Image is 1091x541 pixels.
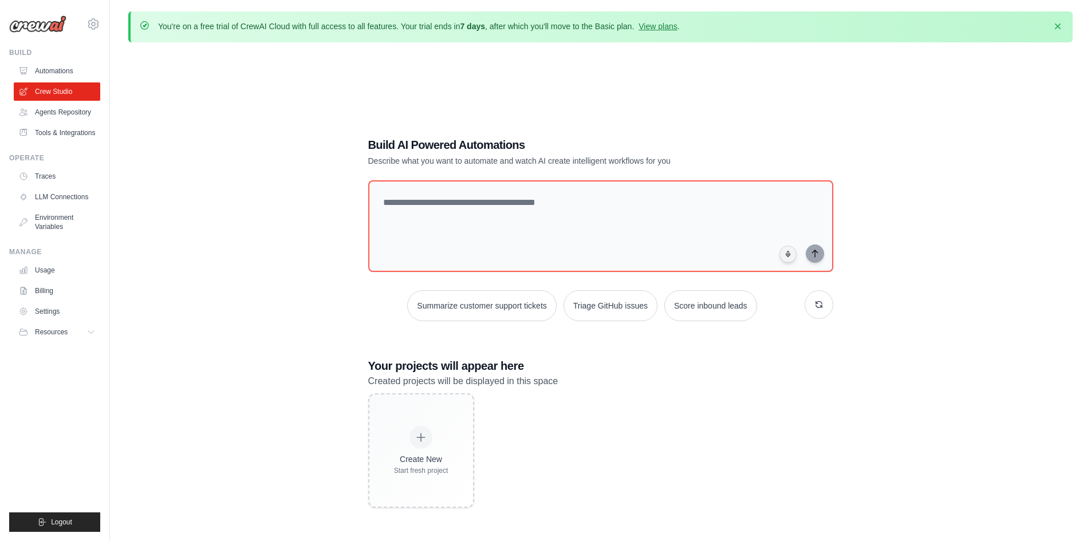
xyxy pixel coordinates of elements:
[368,358,833,374] h3: Your projects will appear here
[14,261,100,279] a: Usage
[14,167,100,185] a: Traces
[805,290,833,319] button: Get new suggestions
[14,62,100,80] a: Automations
[368,137,753,153] h1: Build AI Powered Automations
[779,246,797,263] button: Click to speak your automation idea
[460,22,485,31] strong: 7 days
[9,15,66,33] img: Logo
[9,153,100,163] div: Operate
[564,290,657,321] button: Triage GitHub issues
[14,103,100,121] a: Agents Repository
[368,374,833,389] p: Created projects will be displayed in this space
[368,155,753,167] p: Describe what you want to automate and watch AI create intelligent workflows for you
[9,512,100,532] button: Logout
[35,327,68,337] span: Resources
[14,323,100,341] button: Resources
[14,124,100,142] a: Tools & Integrations
[158,21,680,32] p: You're on a free trial of CrewAI Cloud with full access to all features. Your trial ends in , aft...
[407,290,556,321] button: Summarize customer support tickets
[14,82,100,101] a: Crew Studio
[51,518,72,527] span: Logout
[394,453,448,465] div: Create New
[664,290,757,321] button: Score inbound leads
[14,282,100,300] a: Billing
[14,302,100,321] a: Settings
[639,22,677,31] a: View plans
[9,48,100,57] div: Build
[14,188,100,206] a: LLM Connections
[394,466,448,475] div: Start fresh project
[9,247,100,256] div: Manage
[14,208,100,236] a: Environment Variables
